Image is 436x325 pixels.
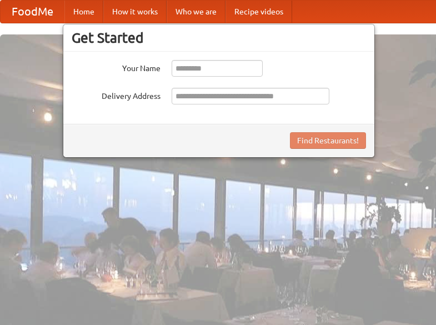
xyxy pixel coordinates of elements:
[72,88,161,102] label: Delivery Address
[290,132,366,149] button: Find Restaurants!
[103,1,167,23] a: How it works
[225,1,292,23] a: Recipe videos
[167,1,225,23] a: Who we are
[64,1,103,23] a: Home
[72,60,161,74] label: Your Name
[1,1,64,23] a: FoodMe
[72,29,366,46] h3: Get Started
